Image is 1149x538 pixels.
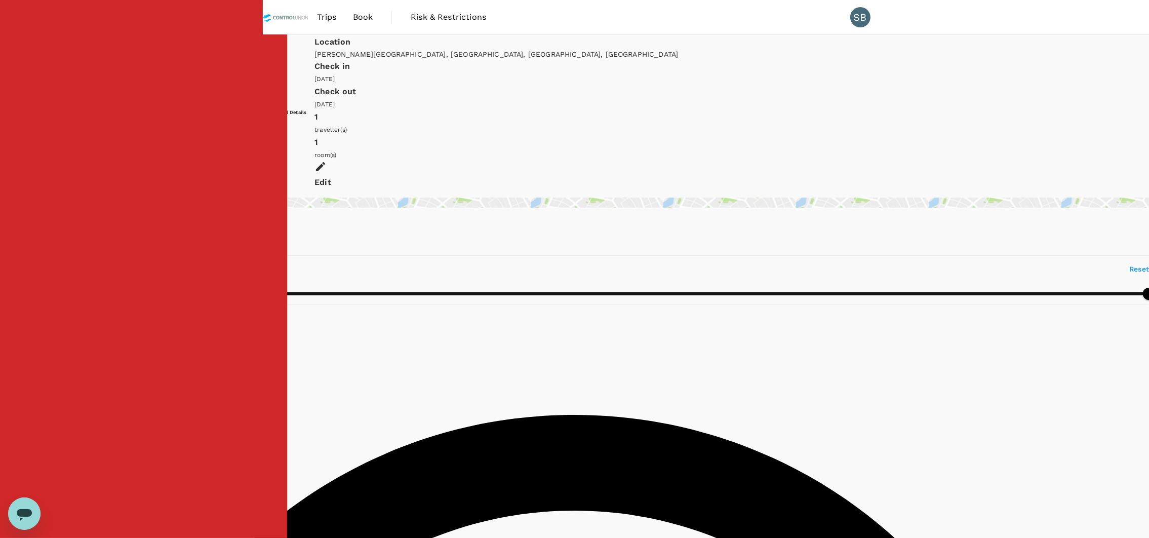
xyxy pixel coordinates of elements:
div: Edit [314,175,886,189]
img: Control Union Malaysia Sdn. Bhd. [263,6,309,28]
div: 1 [314,110,886,124]
div: Check in [314,59,886,73]
span: Reset [1129,265,1149,273]
span: [DATE] [314,75,335,83]
iframe: Button to launch messaging window [8,497,41,530]
span: [DATE] [314,101,335,108]
span: Trips [317,11,337,23]
span: Book [353,11,373,23]
span: traveller(s) [314,126,347,133]
div: SB [850,7,870,27]
div: [PERSON_NAME][GEOGRAPHIC_DATA], [GEOGRAPHIC_DATA], [GEOGRAPHIC_DATA], [GEOGRAPHIC_DATA] [314,49,886,59]
div: Check out [314,85,886,99]
div: 1 [314,135,886,149]
span: Risk & Restrictions [411,11,486,23]
div: Location [314,35,886,49]
span: room(s) [314,151,336,159]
